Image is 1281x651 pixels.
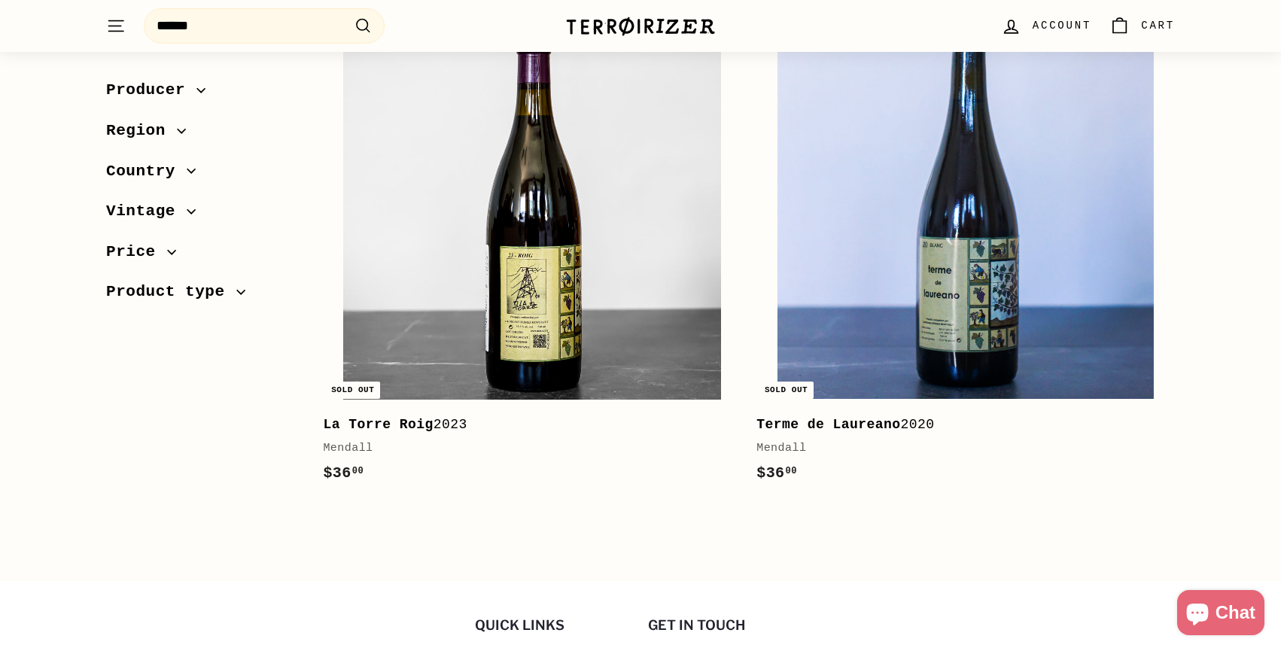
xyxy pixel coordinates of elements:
span: Product type [106,279,236,305]
b: Terme de Laureano [756,417,900,432]
div: 2020 [756,414,1160,436]
span: $36 [756,464,797,482]
button: Country [106,154,299,195]
span: Account [1033,17,1091,34]
a: Sold out La Torre Roig2023Mendall [323,2,741,500]
sup: 00 [352,466,364,476]
a: Account [992,4,1100,48]
h2: Get in touch [648,618,806,633]
div: Sold out [325,382,380,399]
span: Vintage [106,199,187,224]
span: Price [106,239,167,264]
b: La Torre Roig [323,417,433,432]
inbox-online-store-chat: Shopify online store chat [1173,590,1269,639]
sup: 00 [786,466,797,476]
div: 2023 [323,414,726,436]
button: Region [106,114,299,155]
h2: Quick links [475,618,633,633]
button: Price [106,235,299,275]
div: Mendall [756,440,1160,458]
span: Cart [1141,17,1175,34]
a: Cart [1100,4,1184,48]
button: Product type [106,275,299,316]
div: Mendall [323,440,726,458]
span: Country [106,158,187,184]
div: Sold out [759,382,814,399]
span: Region [106,118,177,144]
button: Vintage [106,195,299,236]
button: Producer [106,74,299,114]
span: $36 [323,464,364,482]
span: Producer [106,78,196,103]
a: Sold out Terme de Laureano2020Mendall [756,2,1175,500]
